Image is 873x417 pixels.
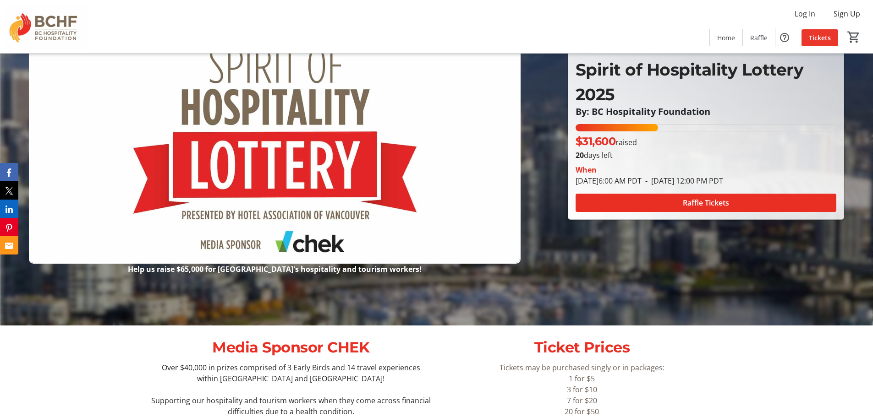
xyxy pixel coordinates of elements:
span: Tickets [809,33,831,43]
button: Sign Up [826,6,868,21]
span: 3 for $10 [567,385,597,395]
p: Ticket Prices [442,336,722,358]
p: Supporting our hospitality and tourism workers when they come across financial difficulties due t... [151,395,431,417]
span: 20 [576,150,584,160]
span: Raffle Tickets [683,197,729,208]
span: 7 for $20 [567,395,597,406]
span: $31,600 [576,135,616,148]
span: Raffle [750,33,768,43]
a: Home [710,29,742,46]
span: Sign Up [834,8,860,19]
p: days left [576,150,836,161]
strong: Help us raise $65,000 for [GEOGRAPHIC_DATA]'s hospitality and tourism workers! [128,264,422,274]
span: [DATE] 6:00 AM PDT [576,176,642,186]
button: Raffle Tickets [576,194,836,212]
span: - [642,176,651,186]
p: raised [576,133,637,150]
span: [DATE] 12:00 PM PDT [642,176,723,186]
p: Media Sponsor CHEK [151,336,431,358]
span: Log In [795,8,815,19]
span: Tickets may be purchased singly or in packages: [500,363,664,373]
span: Spirit of Hospitality Lottery 2025 [576,60,804,104]
p: By: BC Hospitality Foundation [576,107,836,117]
button: Log In [787,6,823,21]
div: 31.6% of fundraising goal reached [576,124,836,131]
p: Over $40,000 in prizes comprised of 3 Early Birds and 14 travel experiences within [GEOGRAPHIC_DA... [151,362,431,384]
div: When [576,164,597,175]
button: Help [775,28,794,47]
button: Cart [846,29,862,45]
a: Raffle [743,29,775,46]
span: Home [717,33,735,43]
a: Tickets [802,29,838,46]
span: 1 for $5 [569,374,595,384]
img: BC Hospitality Foundation's Logo [5,4,87,49]
span: 20 for $50 [565,406,599,417]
